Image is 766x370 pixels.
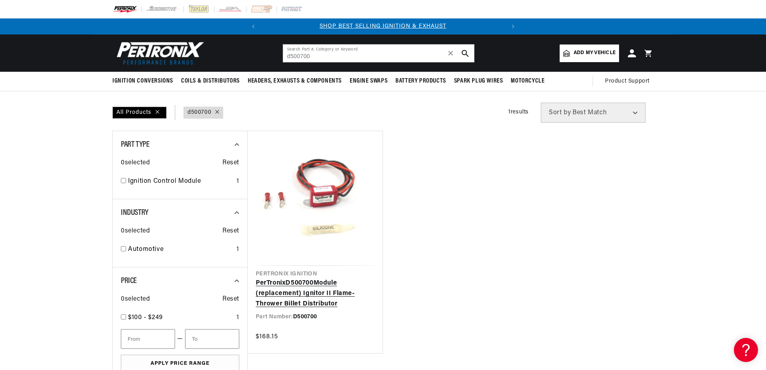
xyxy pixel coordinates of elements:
[187,108,211,117] a: d500700
[549,109,571,116] span: Sort by
[320,23,446,29] a: SHOP BEST SELLING IGNITION & EXHAUST
[574,49,615,57] span: Add my vehicle
[508,109,529,115] span: 1 results
[541,103,646,123] select: Sort by
[283,44,474,62] input: Search Part #, Category or Keyword
[245,18,261,34] button: Translation missing: en.sections.announcements.previous_announcement
[121,277,137,285] span: Price
[261,22,505,31] div: Announcement
[560,44,619,62] a: Add my vehicle
[456,44,474,62] button: search button
[185,329,239,349] input: To
[236,313,239,323] div: 1
[511,77,544,85] span: Motorcycle
[261,22,505,31] div: 1 of 2
[391,72,450,91] summary: Battery Products
[121,209,149,217] span: Industry
[128,245,233,255] a: Automotive
[92,18,674,34] slideshow-component: Translation missing: en.sections.announcements.announcement_bar
[181,77,240,85] span: Coils & Distributors
[395,77,446,85] span: Battery Products
[112,39,205,67] img: Pertronix
[350,77,387,85] span: Engine Swaps
[244,72,346,91] summary: Headers, Exhausts & Components
[128,314,163,321] span: $100 - $249
[177,334,183,344] span: —
[605,77,650,86] span: Product Support
[222,294,239,305] span: Reset
[450,72,507,91] summary: Spark Plug Wires
[256,278,375,309] a: PerTronixD500700Module (replacement) Ignitor II Flame-Thrower Billet Distributor
[128,176,233,187] a: Ignition Control Module
[121,294,150,305] span: 0 selected
[605,72,654,91] summary: Product Support
[121,329,175,349] input: From
[248,77,342,85] span: Headers, Exhausts & Components
[236,176,239,187] div: 1
[121,158,150,168] span: 0 selected
[177,72,244,91] summary: Coils & Distributors
[346,72,391,91] summary: Engine Swaps
[112,72,177,91] summary: Ignition Conversions
[505,18,521,34] button: Translation missing: en.sections.announcements.next_announcement
[454,77,503,85] span: Spark Plug Wires
[222,158,239,168] span: Reset
[121,226,150,237] span: 0 selected
[236,245,239,255] div: 1
[112,107,167,119] div: All Products
[222,226,239,237] span: Reset
[121,141,149,149] span: Part Type
[112,77,173,85] span: Ignition Conversions
[507,72,548,91] summary: Motorcycle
